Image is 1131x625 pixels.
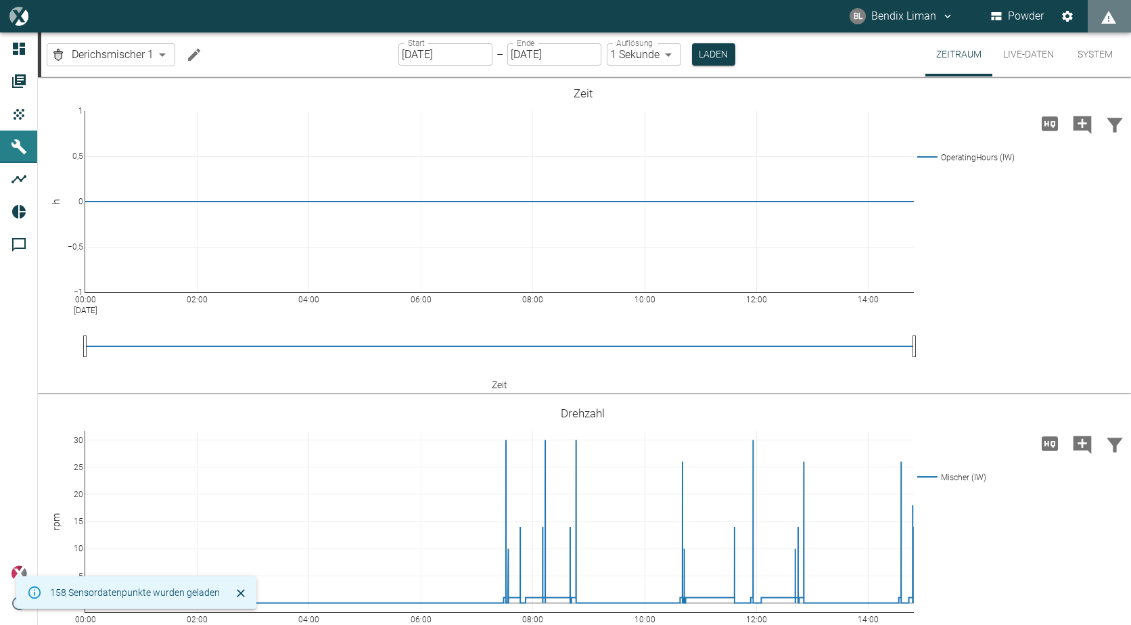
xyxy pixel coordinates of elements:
div: 1 Sekunde [607,43,681,66]
button: Laden [692,43,735,66]
button: Zeitraum [925,32,992,76]
button: Schließen [231,583,251,603]
img: Xplore Logo [11,565,27,582]
label: Auflösung [616,37,653,49]
button: Powder [988,4,1047,28]
p: – [497,47,503,62]
button: System [1065,32,1126,76]
button: Machine bearbeiten [181,41,208,68]
button: Kommentar hinzufügen [1066,426,1099,461]
span: Hohe Auflösung [1034,116,1066,129]
div: 158 Sensordatenpunkte wurden geladen [50,580,220,605]
button: Daten filtern [1099,426,1131,461]
a: Derichsmischer 1 [50,47,154,63]
button: Live-Daten [992,32,1065,76]
label: Ende [517,37,534,49]
button: Daten filtern [1099,106,1131,141]
input: DD.MM.YYYY [398,43,492,66]
button: bendix.liman@kansaihelios-cws.de [848,4,956,28]
img: logo [9,7,28,25]
span: Hohe Auflösung [1034,436,1066,449]
button: Kommentar hinzufügen [1066,106,1099,141]
input: DD.MM.YYYY [507,43,601,66]
span: Derichsmischer 1 [72,47,154,62]
button: Einstellungen [1055,4,1080,28]
label: Start [408,37,425,49]
div: BL [850,8,866,24]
